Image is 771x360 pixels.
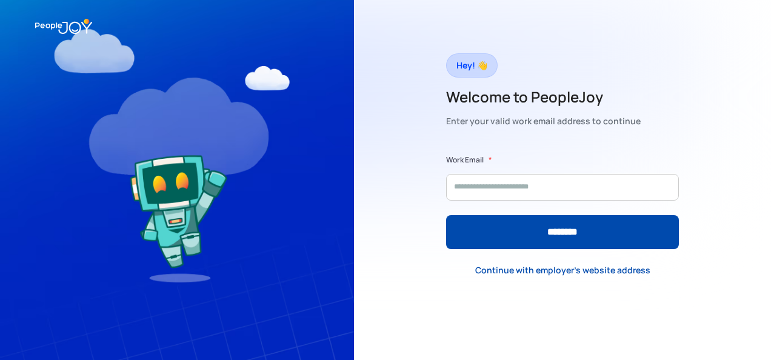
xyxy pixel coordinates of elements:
[475,264,650,276] div: Continue with employer's website address
[456,57,487,74] div: Hey! 👋
[446,87,641,107] h2: Welcome to PeopleJoy
[446,154,484,166] label: Work Email
[466,258,660,283] a: Continue with employer's website address
[446,113,641,130] div: Enter your valid work email address to continue
[446,154,679,249] form: Form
